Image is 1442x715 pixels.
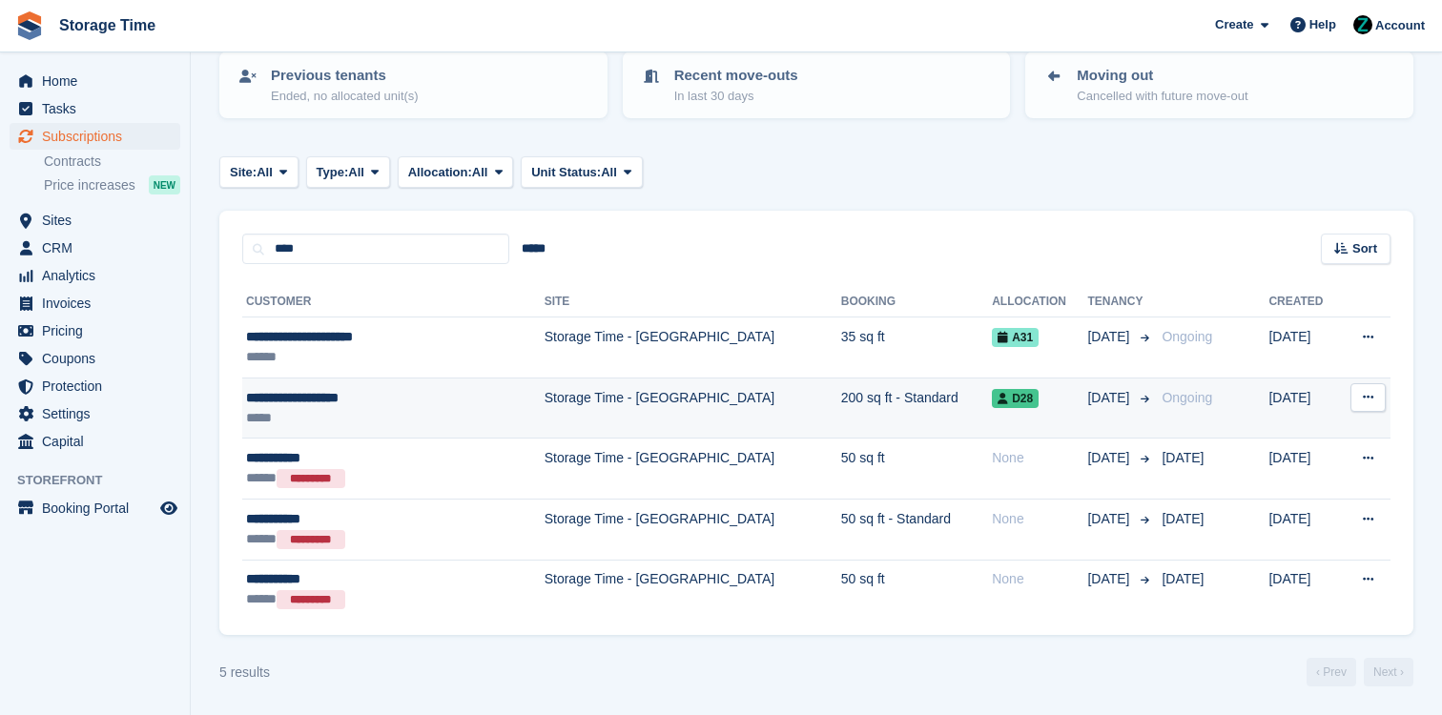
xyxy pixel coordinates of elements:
[841,439,992,500] td: 50 sq ft
[841,287,992,317] th: Booking
[10,290,180,317] a: menu
[157,497,180,520] a: Preview store
[42,290,156,317] span: Invoices
[42,123,156,150] span: Subscriptions
[601,163,617,182] span: All
[992,287,1087,317] th: Allocation
[1162,571,1204,586] span: [DATE]
[1303,658,1417,686] nav: Page
[545,287,841,317] th: Site
[42,400,156,427] span: Settings
[398,156,514,188] button: Allocation: All
[1375,16,1425,35] span: Account
[44,153,180,171] a: Contracts
[992,389,1039,408] span: D28
[306,156,390,188] button: Type: All
[10,95,180,122] a: menu
[531,163,601,182] span: Unit Status:
[1364,658,1413,686] a: Next
[1215,15,1253,34] span: Create
[1087,287,1154,317] th: Tenancy
[521,156,642,188] button: Unit Status: All
[1268,378,1339,439] td: [DATE]
[1162,390,1212,405] span: Ongoing
[10,428,180,455] a: menu
[42,262,156,289] span: Analytics
[1087,327,1133,347] span: [DATE]
[545,439,841,500] td: Storage Time - [GEOGRAPHIC_DATA]
[1268,499,1339,560] td: [DATE]
[1307,658,1356,686] a: Previous
[44,176,135,194] span: Price increases
[42,68,156,94] span: Home
[1268,439,1339,500] td: [DATE]
[42,235,156,261] span: CRM
[841,317,992,378] td: 35 sq ft
[841,560,992,620] td: 50 sq ft
[219,156,299,188] button: Site: All
[10,262,180,289] a: menu
[10,123,180,150] a: menu
[15,11,44,40] img: stora-icon-8386f47178a22dfd0bd8f6a31ec36ba5ce8667c1dd55bd0f319d3a0aa187defe.svg
[10,400,180,427] a: menu
[42,495,156,521] span: Booking Portal
[1162,450,1204,465] span: [DATE]
[242,287,545,317] th: Customer
[992,569,1087,589] div: None
[1309,15,1336,34] span: Help
[51,10,163,41] a: Storage Time
[1268,560,1339,620] td: [DATE]
[408,163,472,182] span: Allocation:
[348,163,364,182] span: All
[257,163,273,182] span: All
[1352,239,1377,258] span: Sort
[841,499,992,560] td: 50 sq ft - Standard
[10,345,180,372] a: menu
[317,163,349,182] span: Type:
[10,495,180,521] a: menu
[625,53,1009,116] a: Recent move-outs In last 30 days
[42,207,156,234] span: Sites
[545,560,841,620] td: Storage Time - [GEOGRAPHIC_DATA]
[992,448,1087,468] div: None
[42,317,156,344] span: Pricing
[42,428,156,455] span: Capital
[219,663,270,683] div: 5 results
[1162,329,1212,344] span: Ongoing
[10,207,180,234] a: menu
[1077,65,1247,87] p: Moving out
[992,328,1039,347] span: A31
[271,65,419,87] p: Previous tenants
[42,95,156,122] span: Tasks
[10,235,180,261] a: menu
[545,378,841,439] td: Storage Time - [GEOGRAPHIC_DATA]
[1077,87,1247,106] p: Cancelled with future move-out
[674,65,798,87] p: Recent move-outs
[1162,511,1204,526] span: [DATE]
[42,345,156,372] span: Coupons
[10,373,180,399] a: menu
[1353,15,1372,34] img: Zain Sarwar
[1087,509,1133,529] span: [DATE]
[545,499,841,560] td: Storage Time - [GEOGRAPHIC_DATA]
[1268,287,1339,317] th: Created
[230,163,257,182] span: Site:
[1027,53,1411,116] a: Moving out Cancelled with future move-out
[472,163,488,182] span: All
[149,175,180,194] div: NEW
[1087,388,1133,408] span: [DATE]
[1087,569,1133,589] span: [DATE]
[545,317,841,378] td: Storage Time - [GEOGRAPHIC_DATA]
[1087,448,1133,468] span: [DATE]
[674,87,798,106] p: In last 30 days
[221,53,606,116] a: Previous tenants Ended, no allocated unit(s)
[1268,317,1339,378] td: [DATE]
[44,174,180,195] a: Price increases NEW
[10,317,180,344] a: menu
[271,87,419,106] p: Ended, no allocated unit(s)
[841,378,992,439] td: 200 sq ft - Standard
[17,471,190,490] span: Storefront
[992,509,1087,529] div: None
[42,373,156,399] span: Protection
[10,68,180,94] a: menu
